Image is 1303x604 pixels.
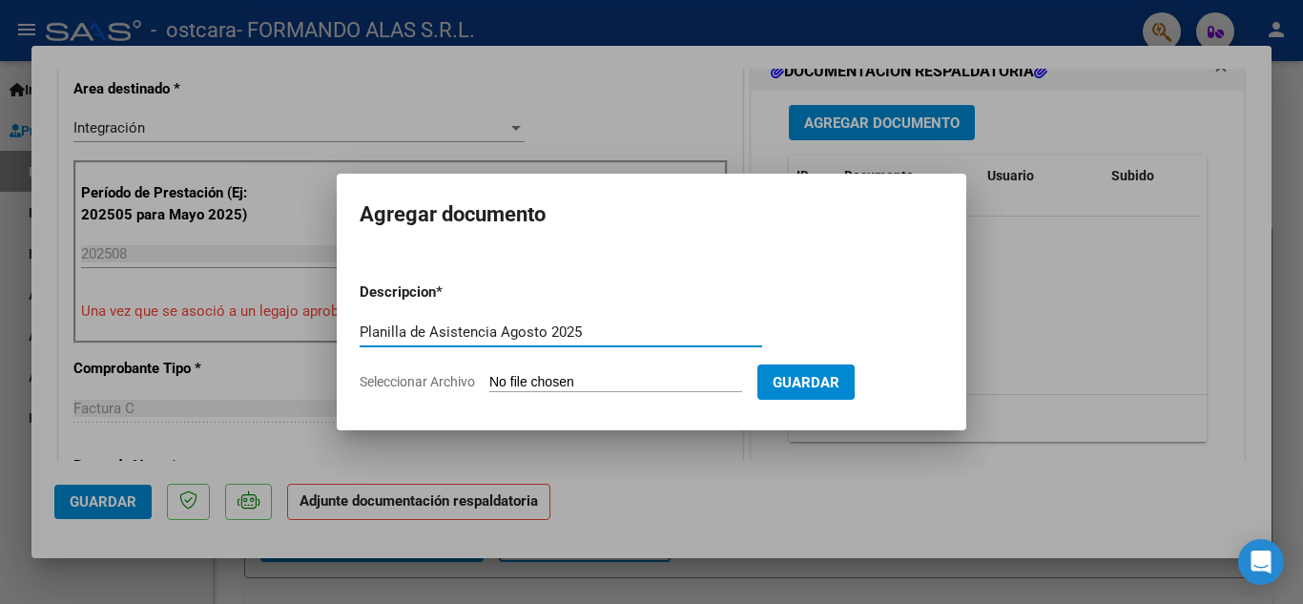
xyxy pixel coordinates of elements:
p: Descripcion [360,281,535,303]
h2: Agregar documento [360,197,943,233]
button: Guardar [757,364,855,400]
div: Open Intercom Messenger [1238,539,1284,585]
span: Guardar [773,374,839,391]
span: Seleccionar Archivo [360,374,475,389]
